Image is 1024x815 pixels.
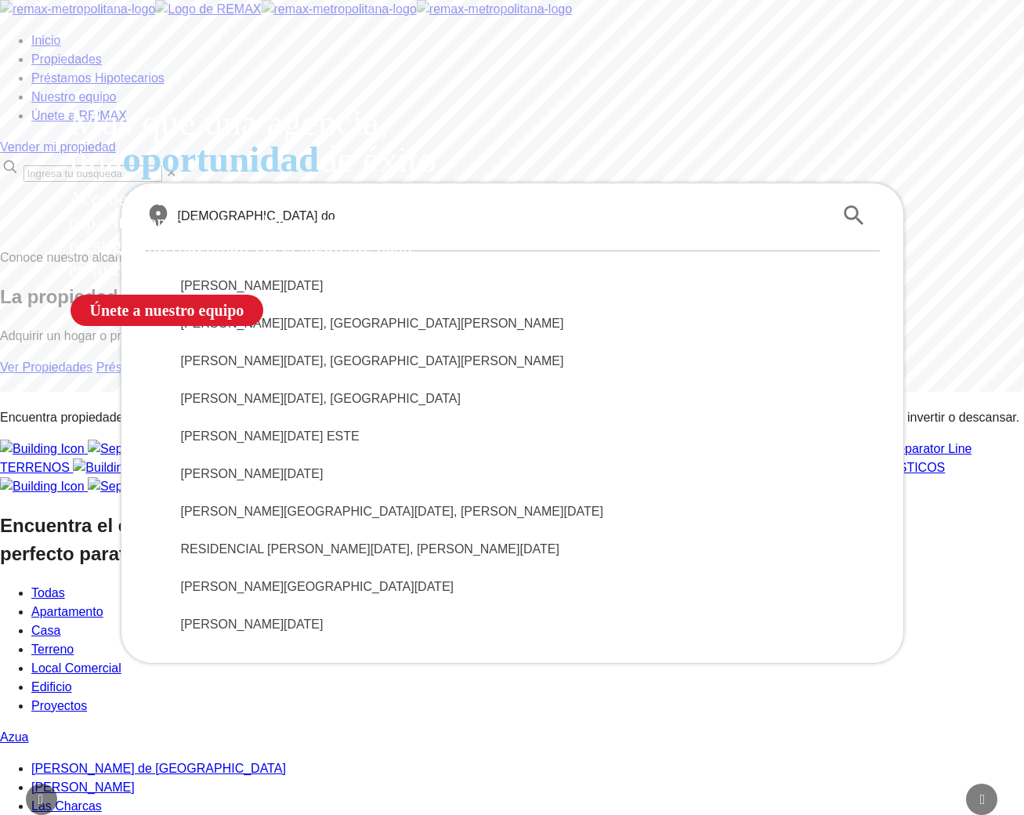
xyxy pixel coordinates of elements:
[168,267,856,305] div: [PERSON_NAME][DATE]
[168,342,856,380] div: [PERSON_NAME][DATE], [GEOGRAPHIC_DATA][PERSON_NAME]
[31,699,87,712] a: Proyectos
[877,440,972,458] img: Separator Line
[119,543,261,564] span: tu estilo de vida
[31,584,1024,603] li: Todas
[88,477,183,496] img: Separator Line
[168,531,856,568] div: RESIDENCIAL [PERSON_NAME][DATE], [PERSON_NAME][DATE]
[168,455,856,493] div: [PERSON_NAME][DATE]
[31,624,60,637] a: Casa
[69,187,429,281] sr7-txt: Accede a herramientas exclusivas, capacitaciones y el respaldo de una red de prestigio internacio...
[168,606,856,643] div: [PERSON_NAME][DATE]
[73,461,415,474] a: LOCALES COMERCIALES
[168,568,856,606] div: [PERSON_NAME][GEOGRAPHIC_DATA][DATE]
[168,493,856,531] div: [PERSON_NAME][GEOGRAPHIC_DATA][DATE], [PERSON_NAME][DATE]
[181,502,844,521] span: [PERSON_NAME][GEOGRAPHIC_DATA][DATE], [PERSON_NAME][DATE]
[181,578,844,596] span: [PERSON_NAME][GEOGRAPHIC_DATA][DATE]
[31,603,1024,621] li: Apartamento
[31,781,135,794] a: [PERSON_NAME]
[181,314,844,333] span: [PERSON_NAME][DATE], [GEOGRAPHIC_DATA][PERSON_NAME]
[31,678,1024,697] li: Edificio
[168,418,856,455] div: [PERSON_NAME][DATE] ESTE
[181,540,844,559] span: RESIDENCIAL [PERSON_NAME][DATE], [PERSON_NAME][DATE]
[181,615,844,634] span: [PERSON_NAME][DATE]
[31,659,1024,678] li: Local Comercial
[178,207,822,225] input: Buscar propiedad por ciudad o sector
[31,680,72,694] a: Edificio
[31,621,1024,640] li: Casa
[31,762,286,775] a: [PERSON_NAME] de [GEOGRAPHIC_DATA]
[181,427,844,446] span: [PERSON_NAME][DATE] ESTE
[181,465,844,484] span: [PERSON_NAME][DATE]
[168,380,856,418] div: [PERSON_NAME][DATE], [GEOGRAPHIC_DATA]
[31,697,1024,715] li: Proyectos
[181,352,844,371] span: [PERSON_NAME][DATE], [GEOGRAPHIC_DATA][PERSON_NAME]
[31,643,74,656] a: Terreno
[31,661,121,675] a: Local Comercial
[181,277,844,295] span: [PERSON_NAME][DATE]
[31,605,103,618] a: Apartamento
[181,389,844,408] span: [PERSON_NAME][DATE], [GEOGRAPHIC_DATA]
[88,440,183,458] img: Separator Line
[31,640,1024,659] li: Terreno
[73,458,157,477] img: Building Icon
[70,104,488,178] sr7-txt: Más que una agencia, una de éxito
[122,139,319,179] span: oportunidad
[71,295,264,326] a: Únete a nuestro equipo
[168,305,856,342] div: [PERSON_NAME][DATE], [GEOGRAPHIC_DATA][PERSON_NAME]
[869,461,945,474] span: TURÍSTICOS
[31,586,65,599] a: Todas
[31,799,102,813] a: Las Charcas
